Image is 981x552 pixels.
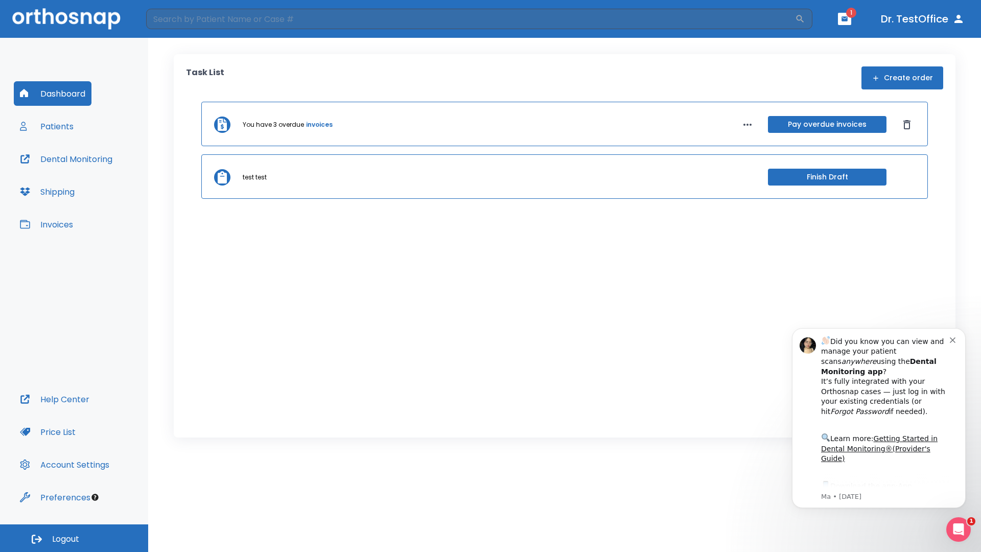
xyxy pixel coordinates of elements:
[14,485,97,510] button: Preferences
[14,452,115,477] button: Account Settings
[52,534,79,545] span: Logout
[90,493,100,502] div: Tooltip anchor
[14,147,119,171] button: Dental Monitoring
[14,420,82,444] button: Price List
[861,66,943,89] button: Create order
[14,114,80,139] button: Patients
[14,387,96,411] button: Help Center
[899,117,915,133] button: Dismiss
[306,120,333,129] a: invoices
[768,116,886,133] button: Pay overdue invoices
[14,179,81,204] button: Shipping
[146,9,795,29] input: Search by Patient Name or Case #
[846,8,856,18] span: 1
[14,81,91,106] button: Dashboard
[946,517,971,542] iframe: Intercom live chat
[777,315,981,547] iframe: Intercom notifications message
[877,10,969,28] button: Dr. TestOffice
[243,173,267,182] p: test test
[243,120,304,129] p: You have 3 overdue
[967,517,975,525] span: 1
[12,8,121,29] img: Orthosnap
[186,66,224,89] p: Task List
[768,169,886,186] button: Finish Draft
[14,212,79,237] button: Invoices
